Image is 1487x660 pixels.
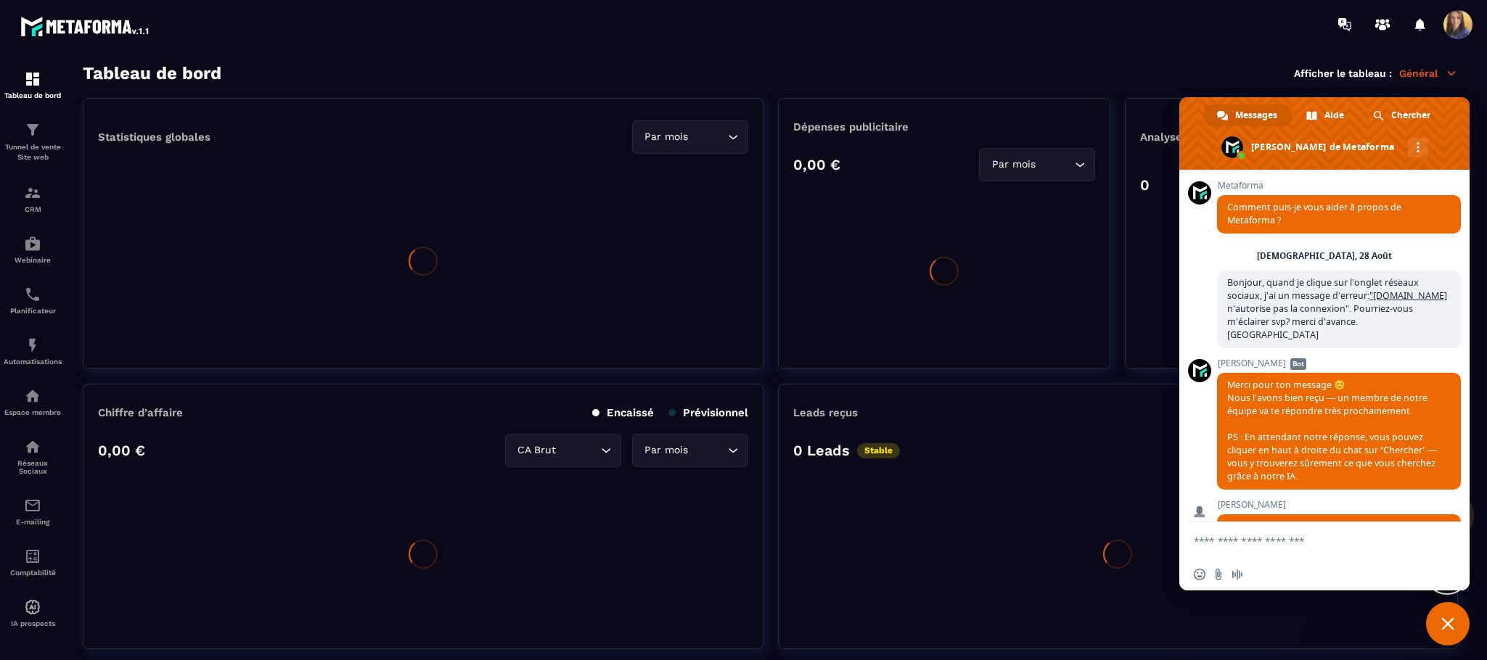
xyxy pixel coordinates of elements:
[4,326,62,376] a: automationsautomationsAutomatisations
[4,459,62,475] p: Réseaux Sociaux
[4,256,62,264] p: Webinaire
[4,427,62,486] a: social-networksocial-networkRéseaux Sociaux
[560,442,597,458] input: Search for option
[4,173,62,224] a: formationformationCRM
[1227,201,1401,226] span: Comment puis-je vous aider à propos de Metaforma ?
[4,376,62,427] a: automationsautomationsEspace membre
[24,598,41,616] img: automations
[4,569,62,577] p: Comptabilité
[1227,276,1447,341] span: Bonjour, quand je clique sur l'onglet réseaux sociaux, j'ai un message d'erreur: n'autorise pas l...
[515,442,560,458] span: CA Brut
[1194,569,1205,580] span: Insérer un emoji
[1235,104,1277,126] span: Messages
[793,406,858,419] p: Leads reçus
[1369,289,1447,302] a: "[DOMAIN_NAME]
[4,358,62,366] p: Automatisations
[24,387,41,405] img: automations
[642,129,692,145] span: Par mois
[1294,67,1392,79] p: Afficher le tableau :
[1217,181,1461,191] span: Metaforma
[632,120,748,154] div: Search for option
[1213,569,1224,580] span: Envoyer un fichier
[4,224,62,275] a: automationsautomationsWebinaire
[24,337,41,354] img: automations
[24,438,41,455] img: social-network
[1360,104,1445,126] a: Chercher
[24,497,41,514] img: email
[857,443,900,458] p: Stable
[24,184,41,202] img: formation
[4,408,62,416] p: Espace membre
[793,156,840,173] p: 0,00 €
[4,486,62,537] a: emailemailE-mailing
[1290,358,1306,370] span: Bot
[793,120,1096,133] p: Dépenses publicitaire
[1140,131,1291,144] p: Analyse des Leads
[692,129,724,145] input: Search for option
[4,205,62,213] p: CRM
[793,442,850,459] p: 0 Leads
[4,59,62,110] a: formationformationTableau de bord
[1391,104,1430,126] span: Chercher
[98,131,210,144] p: Statistiques globales
[979,148,1095,181] div: Search for option
[1426,602,1470,645] a: Fermer le chat
[988,157,1039,173] span: Par mois
[1039,157,1071,173] input: Search for option
[1194,522,1426,558] textarea: Entrez votre message...
[4,537,62,587] a: accountantaccountantComptabilité
[592,406,654,419] p: Encaissé
[4,142,62,162] p: Tunnel de vente Site web
[4,307,62,315] p: Planificateur
[632,434,748,467] div: Search for option
[24,70,41,88] img: formation
[1399,67,1458,80] p: Général
[1204,104,1292,126] a: Messages
[4,518,62,526] p: E-mailing
[4,275,62,326] a: schedulerschedulerPlanificateur
[1324,104,1344,126] span: Aide
[98,442,145,459] p: 0,00 €
[1232,569,1243,580] span: Message audio
[4,91,62,99] p: Tableau de bord
[24,548,41,565] img: accountant
[4,619,62,627] p: IA prospects
[83,63,221,83] h3: Tableau de bord
[1140,176,1150,194] p: 0
[24,235,41,252] img: automations
[98,406,183,419] p: Chiffre d’affaire
[1217,358,1461,368] span: [PERSON_NAME]
[1257,252,1392,260] div: [DEMOGRAPHIC_DATA], 28 Août
[505,434,621,467] div: Search for option
[642,442,692,458] span: Par mois
[1217,500,1461,510] span: [PERSON_NAME]
[692,442,724,458] input: Search for option
[24,286,41,303] img: scheduler
[1227,379,1437,482] span: Merci pour ton message 😊 Nous l’avons bien reçu — un membre de notre équipe va te répondre très p...
[1293,104,1359,126] a: Aide
[4,110,62,173] a: formationformationTunnel de vente Site web
[1227,520,1449,650] span: [PERSON_NAME], Peux-tu me confirmer que tu es bien sur ordinateur et sur Google Chrome lors de to...
[20,13,151,39] img: logo
[668,406,748,419] p: Prévisionnel
[24,121,41,139] img: formation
